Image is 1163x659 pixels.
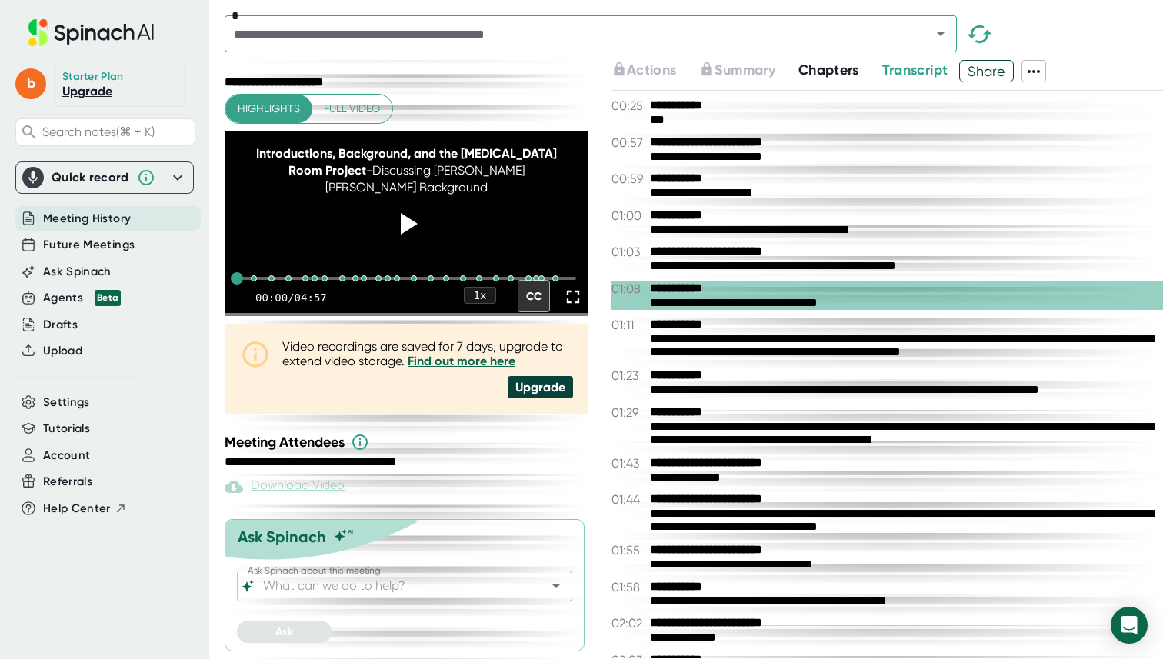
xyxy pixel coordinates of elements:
span: 01:29 [611,405,646,420]
button: Settings [43,394,90,411]
div: CC [518,280,550,312]
input: What can we do to help? [260,575,522,597]
span: 00:57 [611,135,646,150]
button: Account [43,447,90,464]
span: Ask [275,625,293,638]
span: Chapters [798,62,859,78]
button: Upload [43,342,82,360]
button: Highlights [225,95,312,123]
span: 01:55 [611,543,646,557]
span: 00:25 [611,98,646,113]
button: Drafts [43,316,78,334]
a: Upgrade [62,84,112,98]
div: 00:00 / 04:57 [255,291,327,304]
span: 00:59 [611,171,646,186]
div: Meeting Attendees [225,433,592,451]
button: Share [959,60,1014,82]
span: Transcript [882,62,948,78]
button: Transcript [882,60,948,81]
span: Summary [715,62,775,78]
button: Actions [611,60,676,81]
button: Chapters [798,60,859,81]
button: Open [545,575,567,597]
span: Introductions, Background, and the [MEDICAL_DATA] Room Project [256,146,557,178]
div: Quick record [52,170,129,185]
span: 01:08 [611,281,646,296]
span: 01:11 [611,318,646,332]
div: Agents [43,289,121,307]
span: Help Center [43,500,111,518]
div: 1 x [464,287,496,304]
div: Starter Plan [62,70,124,84]
button: Ask Spinach [43,263,112,281]
button: Future Meetings [43,236,135,254]
div: Quick record [22,162,187,193]
button: Tutorials [43,420,90,438]
span: 01:23 [611,368,646,383]
span: 01:00 [611,208,646,223]
div: Open Intercom Messenger [1111,607,1148,644]
button: Referrals [43,473,92,491]
div: Beta [95,290,121,306]
div: Upgrade [508,376,573,398]
button: Help Center [43,500,127,518]
button: Agents Beta [43,289,121,307]
span: Actions [627,62,676,78]
span: Search notes (⌘ + K) [42,125,155,139]
div: Paid feature [225,478,345,496]
span: 01:44 [611,492,646,507]
span: 02:02 [611,616,646,631]
button: Ask [237,621,332,643]
span: Share [960,58,1013,85]
span: 01:03 [611,245,646,259]
button: Summary [699,60,775,81]
span: Highlights [238,99,300,118]
span: 01:58 [611,580,646,594]
span: Full video [324,99,380,118]
span: b [15,68,46,99]
button: Meeting History [43,210,131,228]
span: 01:43 [611,456,646,471]
div: Video recordings are saved for 7 days, upgrade to extend video storage. [282,339,573,368]
a: Find out more here [408,354,515,368]
div: Ask Spinach [238,528,326,546]
button: Full video [312,95,392,123]
button: Open [930,23,951,45]
div: - Discussing [PERSON_NAME] [PERSON_NAME] Background [243,145,571,197]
